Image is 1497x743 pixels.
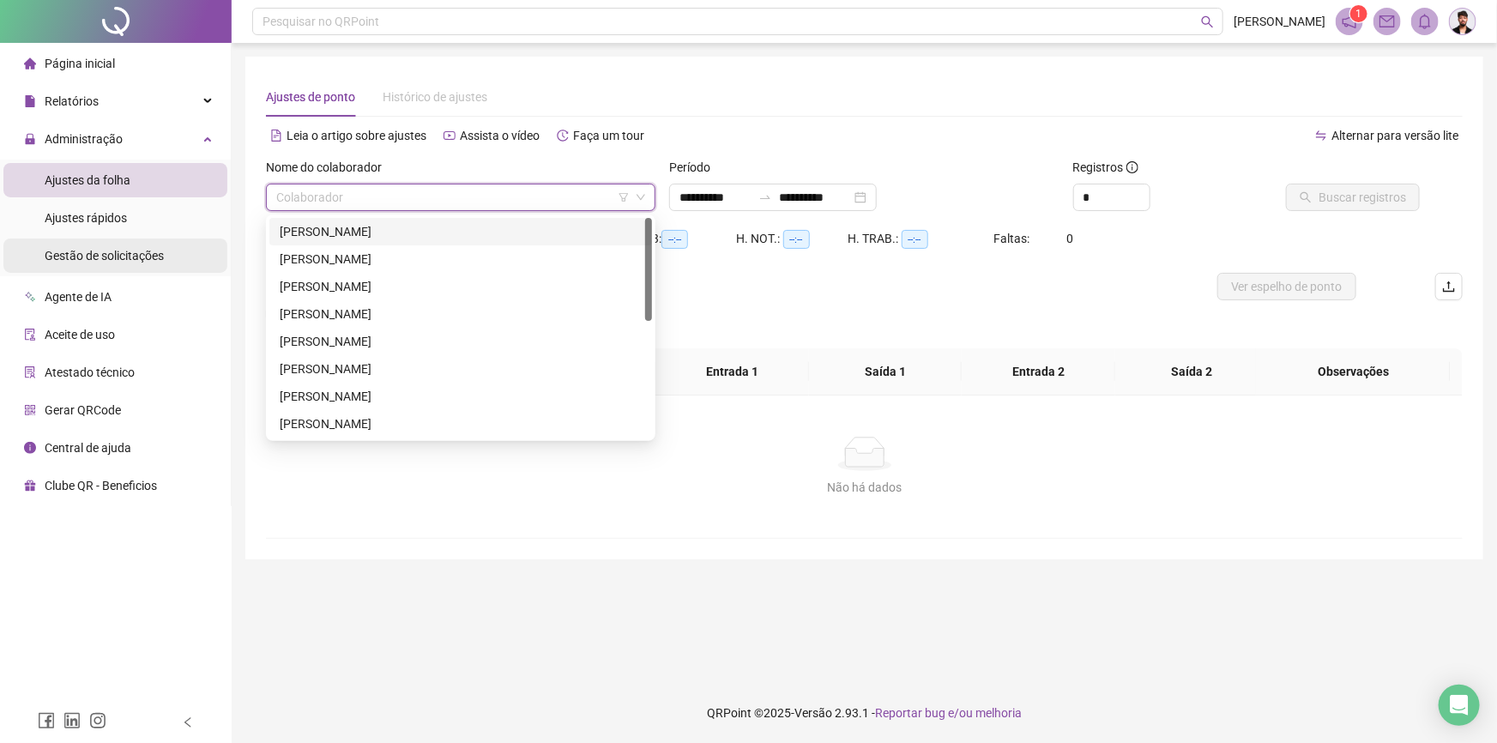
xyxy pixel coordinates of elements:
th: Saída 2 [1115,348,1269,396]
span: 0 [1067,232,1074,245]
span: filter [619,192,629,202]
img: 92130 [1450,9,1476,34]
th: Entrada 1 [655,348,809,396]
div: AMANDA RODRIGUES ALVES [269,245,652,273]
div: [PERSON_NAME] [280,222,642,241]
span: Agente de IA [45,290,112,304]
div: CAMILA CARDOSO LIMA DOS SANTOS [269,273,652,300]
span: Gerar QRCode [45,403,121,417]
div: ELAINE REGINA GOMES [269,328,652,355]
span: gift [24,480,36,492]
span: info-circle [24,442,36,454]
div: CERISE SILVA DE SOUSA [269,300,652,328]
span: [PERSON_NAME] [1234,12,1325,31]
span: bell [1417,14,1433,29]
div: [PERSON_NAME] [280,359,642,378]
div: H. NOT.: [737,229,848,249]
button: Buscar registros [1286,184,1420,211]
div: [PERSON_NAME] [280,250,642,269]
div: [PERSON_NAME] [280,277,642,296]
span: Reportar bug e/ou melhoria [875,706,1022,720]
span: Central de ajuda [45,441,131,455]
div: Não há dados [287,478,1442,497]
span: Página inicial [45,57,115,70]
span: Ajustes da folha [45,173,130,187]
span: Administração [45,132,123,146]
div: ERIKA LANUSE QUERINO [269,410,652,438]
div: HE 3: [637,229,736,249]
div: [PERSON_NAME] [280,332,642,351]
span: Faltas: [994,232,1033,245]
span: file-text [270,130,282,142]
div: ERIKA BEATRIZ RODRIGUES SILVA [269,383,652,410]
span: 1 [1356,8,1362,20]
span: Gestão de solicitações [45,249,164,263]
span: lock [24,133,36,145]
span: solution [24,366,36,378]
footer: QRPoint © 2025 - 2.93.1 - [232,683,1497,743]
span: Alternar para versão lite [1331,129,1458,142]
span: --:-- [661,230,688,249]
span: instagram [89,712,106,729]
span: info-circle [1126,161,1138,173]
span: Ajustes de ponto [266,90,355,104]
span: audit [24,329,36,341]
span: to [758,190,772,204]
div: AMANDA ARAUJO DA SILVA [269,218,652,245]
span: facebook [38,712,55,729]
span: Leia o artigo sobre ajustes [287,129,426,142]
span: upload [1442,280,1456,293]
span: --:-- [783,230,810,249]
sup: 1 [1350,5,1367,22]
span: Clube QR - Beneficios [45,479,157,492]
span: Relatórios [45,94,99,108]
label: Nome do colaborador [266,158,393,177]
div: [PERSON_NAME] [280,414,642,433]
span: down [636,192,646,202]
span: Observações [1270,362,1437,381]
div: ELISABETH PEREIRA DE SOUSA ALBUQUERQUE [269,355,652,383]
button: Ver espelho de ponto [1217,273,1356,300]
div: [PERSON_NAME] [280,387,642,406]
span: history [557,130,569,142]
span: qrcode [24,404,36,416]
span: Faça um tour [573,129,644,142]
th: Saída 1 [809,348,963,396]
span: --:-- [902,230,928,249]
span: linkedin [63,712,81,729]
span: Histórico de ajustes [383,90,487,104]
span: Versão [794,706,832,720]
span: Atestado técnico [45,365,135,379]
label: Período [669,158,721,177]
div: [PERSON_NAME] [280,305,642,323]
span: search [1201,15,1214,28]
div: H. TRAB.: [848,229,994,249]
span: mail [1379,14,1395,29]
span: Registros [1073,158,1138,177]
span: file [24,95,36,107]
span: Assista o vídeo [460,129,540,142]
span: swap-right [758,190,772,204]
span: swap [1315,130,1327,142]
span: youtube [444,130,456,142]
span: home [24,57,36,69]
th: Observações [1256,348,1451,396]
span: notification [1342,14,1357,29]
th: Entrada 2 [962,348,1115,396]
span: Ajustes rápidos [45,211,127,225]
div: Open Intercom Messenger [1439,685,1480,726]
span: left [182,716,194,728]
span: Aceite de uso [45,328,115,341]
